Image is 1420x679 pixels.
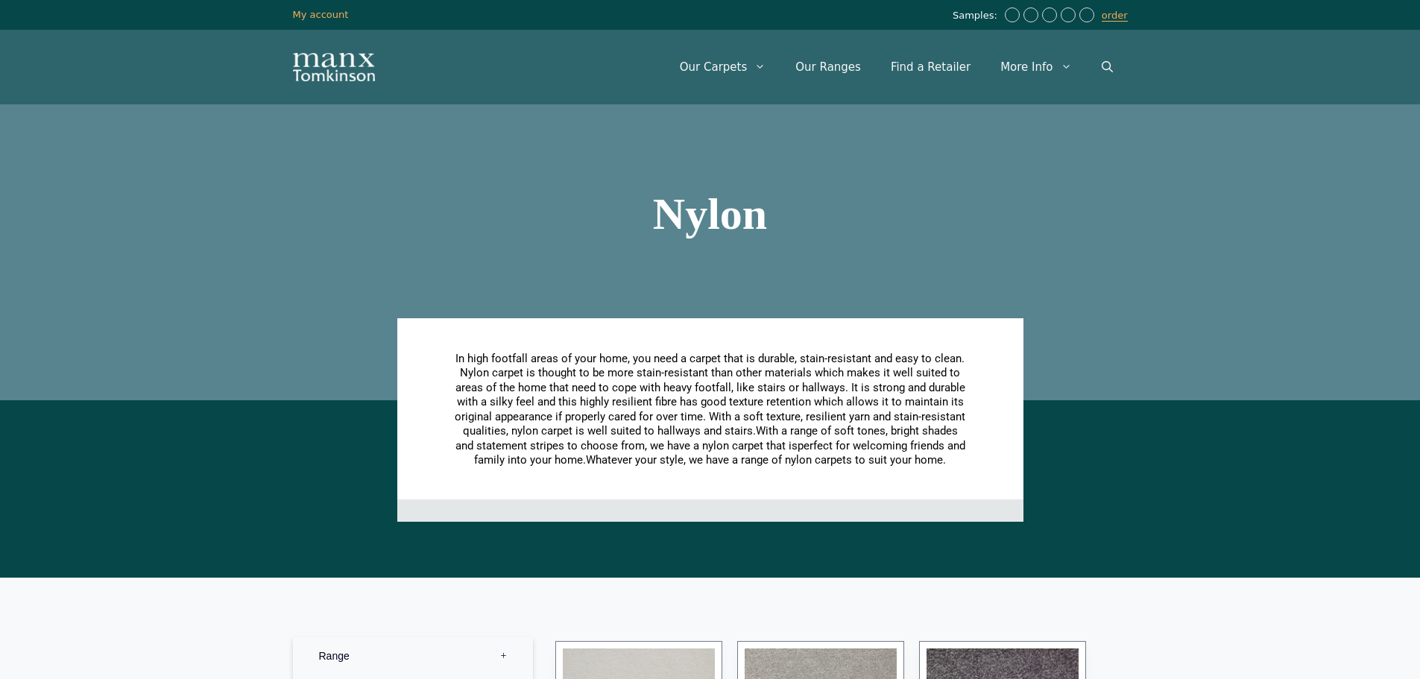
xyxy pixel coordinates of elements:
[985,45,1086,89] a: More Info
[953,10,1001,22] span: Samples:
[293,192,1128,236] h1: Nylon
[876,45,985,89] a: Find a Retailer
[665,45,1128,89] nav: Primary
[1102,10,1128,22] a: order
[293,53,375,81] img: Manx Tomkinson
[455,352,965,438] span: In high footfall areas of your home, you need a carpet that is durable, stain-resistant and easy ...
[665,45,781,89] a: Our Carpets
[586,453,946,467] span: Whatever your style, we have a range of nylon carpets to suit your home.
[304,637,522,675] label: Range
[780,45,876,89] a: Our Ranges
[474,439,965,467] span: perfect for welcoming friends and family into your home.
[1087,45,1128,89] a: Open Search Bar
[455,424,958,452] span: With a range of soft tones, bright shades and statement stripes to choose from, we have a nylon c...
[293,9,349,20] a: My account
